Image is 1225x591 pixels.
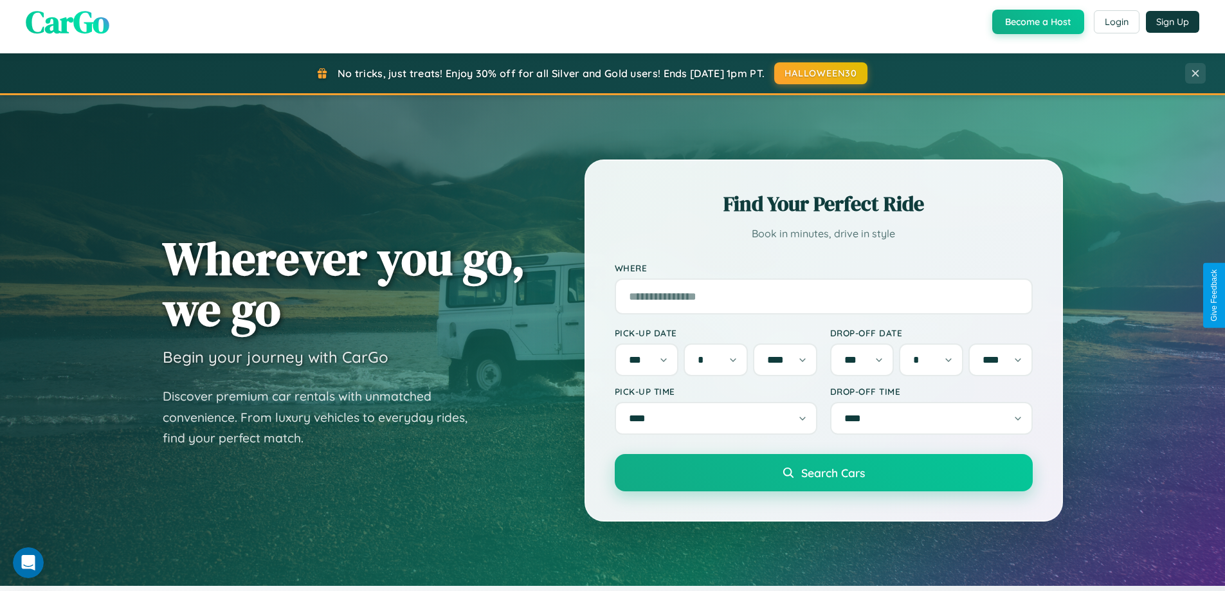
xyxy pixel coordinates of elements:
label: Drop-off Time [830,386,1033,397]
h1: Wherever you go, we go [163,233,525,334]
p: Discover premium car rentals with unmatched convenience. From luxury vehicles to everyday rides, ... [163,386,484,449]
button: Login [1094,10,1139,33]
button: HALLOWEEN30 [774,62,867,84]
h3: Begin your journey with CarGo [163,347,388,367]
label: Drop-off Date [830,327,1033,338]
label: Pick-up Time [615,386,817,397]
span: No tricks, just treats! Enjoy 30% off for all Silver and Gold users! Ends [DATE] 1pm PT. [338,67,765,80]
span: Search Cars [801,466,865,480]
div: Give Feedback [1210,269,1219,322]
label: Pick-up Date [615,327,817,338]
label: Where [615,262,1033,273]
button: Search Cars [615,454,1033,491]
span: CarGo [26,1,109,43]
h2: Find Your Perfect Ride [615,190,1033,218]
button: Become a Host [992,10,1084,34]
iframe: Intercom live chat [13,547,44,578]
p: Book in minutes, drive in style [615,224,1033,243]
button: Sign Up [1146,11,1199,33]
